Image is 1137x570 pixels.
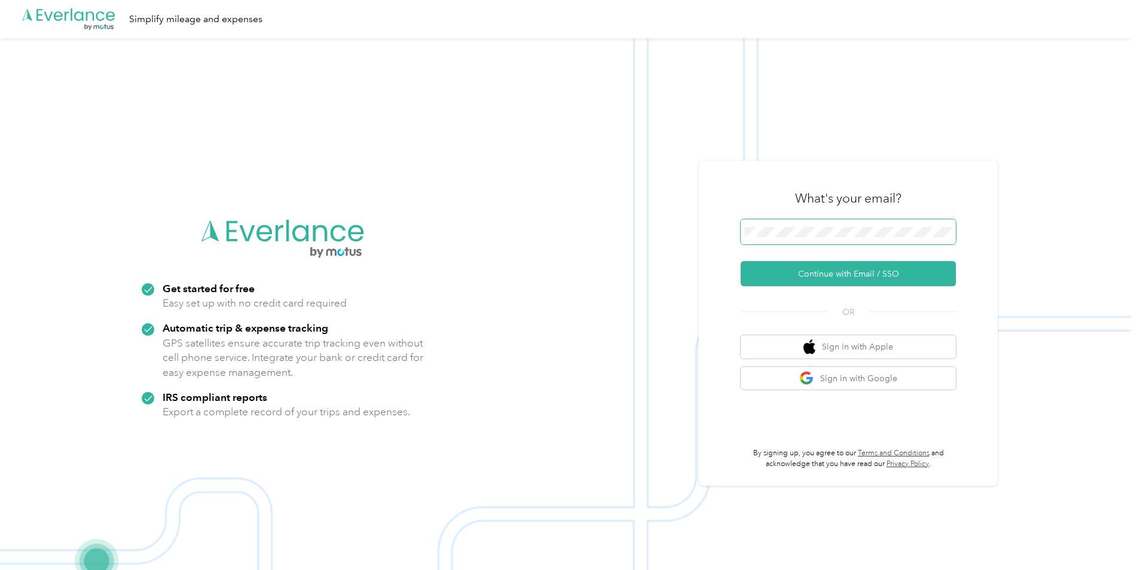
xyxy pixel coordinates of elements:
[803,339,815,354] img: apple logo
[741,448,956,469] p: By signing up, you agree to our and acknowledge that you have read our .
[741,261,956,286] button: Continue with Email / SSO
[741,335,956,358] button: apple logoSign in with Apple
[163,296,347,311] p: Easy set up with no credit card required
[163,404,410,419] p: Export a complete record of your trips and expenses.
[799,371,814,386] img: google logo
[858,449,930,458] a: Terms and Conditions
[163,282,255,295] strong: Get started for free
[163,321,328,334] strong: Automatic trip & expense tracking
[163,391,267,403] strong: IRS compliant reports
[129,12,262,27] div: Simplify mileage and expenses
[795,190,901,207] h3: What's your email?
[887,459,929,468] a: Privacy Policy
[741,367,956,390] button: google logoSign in with Google
[163,336,424,380] p: GPS satellites ensure accurate trip tracking even without cell phone service. Integrate your bank...
[1070,503,1137,570] iframe: Everlance-gr Chat Button Frame
[827,306,869,318] span: OR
